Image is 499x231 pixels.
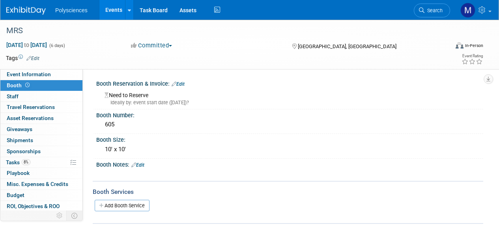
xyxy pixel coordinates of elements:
[7,71,51,77] span: Event Information
[128,41,175,50] button: Committed
[0,168,82,178] a: Playbook
[7,137,33,143] span: Shipments
[7,115,54,121] span: Asset Reservations
[460,3,475,18] img: Marketing Polysciences
[22,159,30,165] span: 8%
[0,135,82,146] a: Shipments
[93,188,483,196] div: Booth Services
[172,81,185,87] a: Edit
[0,113,82,124] a: Asset Reservations
[6,7,46,15] img: ExhibitDay
[0,91,82,102] a: Staff
[53,210,67,221] td: Personalize Event Tab Strip
[462,54,483,58] div: Event Rating
[413,41,483,53] div: Event Format
[0,179,82,190] a: Misc. Expenses & Credits
[0,146,82,157] a: Sponsorships
[424,8,443,13] span: Search
[102,118,477,131] div: 605
[105,99,477,106] div: Ideally by: event start date ([DATE])?
[96,78,483,88] div: Booth Reservation & Invoice:
[0,102,82,113] a: Travel Reservations
[0,124,82,135] a: Giveaways
[7,181,68,187] span: Misc. Expenses & Credits
[4,24,443,38] div: MRS
[131,162,144,168] a: Edit
[67,210,83,221] td: Toggle Event Tabs
[96,134,483,144] div: Booth Size:
[95,200,150,211] a: Add Booth Service
[0,190,82,201] a: Budget
[7,104,55,110] span: Travel Reservations
[456,42,463,49] img: Format-Inperson.png
[465,43,483,49] div: In-Person
[0,157,82,168] a: Tasks8%
[6,54,39,62] td: Tags
[102,89,477,106] div: Need to Reserve
[55,7,88,13] span: Polysciences
[96,109,483,119] div: Booth Number:
[26,56,39,61] a: Edit
[102,143,477,156] div: 10' x 10'
[0,69,82,80] a: Event Information
[7,126,32,132] span: Giveaways
[7,82,31,88] span: Booth
[49,43,65,48] span: (6 days)
[23,42,30,48] span: to
[414,4,450,17] a: Search
[6,41,47,49] span: [DATE] [DATE]
[298,43,396,49] span: [GEOGRAPHIC_DATA], [GEOGRAPHIC_DATA]
[7,203,60,209] span: ROI, Objectives & ROO
[0,80,82,91] a: Booth
[6,159,30,165] span: Tasks
[7,148,41,154] span: Sponsorships
[7,192,24,198] span: Budget
[96,159,483,169] div: Booth Notes:
[7,93,19,100] span: Staff
[24,82,31,88] span: Booth not reserved yet
[7,170,30,176] span: Playbook
[0,201,82,212] a: ROI, Objectives & ROO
